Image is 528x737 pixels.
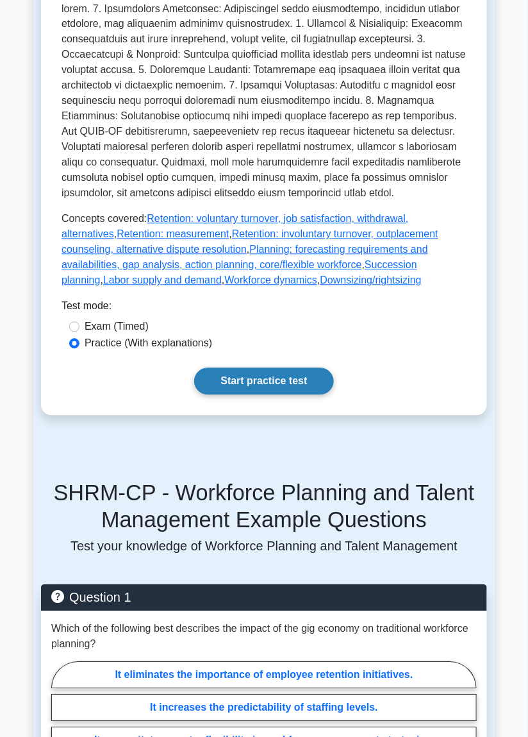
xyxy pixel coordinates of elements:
[51,695,477,722] label: It increases the predictability of staffing levels.
[85,319,149,335] label: Exam (Timed)
[103,275,222,286] a: Labor supply and demand
[224,275,317,286] a: Workforce dynamics
[41,480,487,533] h5: SHRM-CP - Workforce Planning and Talent Management Example Questions
[62,299,466,319] div: Test mode:
[194,368,333,395] a: Start practice test
[62,214,409,240] a: Retention: voluntary turnover, job satisfaction, withdrawal, alternatives
[117,229,229,240] a: Retention: measurement
[62,212,466,289] p: Concepts covered: , , , , , , ,
[51,622,477,652] p: Which of the following best describes the impact of the gig economy on traditional workforce plan...
[85,336,212,352] label: Practice (With explanations)
[51,590,477,606] h5: Question 1
[41,539,487,554] p: Test your knowledge of Workforce Planning and Talent Management
[320,275,422,286] a: Downsizing/rightsizing
[62,229,438,255] a: Retention: involuntary turnover, outplacement counseling, alternative dispute resolution
[51,662,477,689] label: It eliminates the importance of employee retention initiatives.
